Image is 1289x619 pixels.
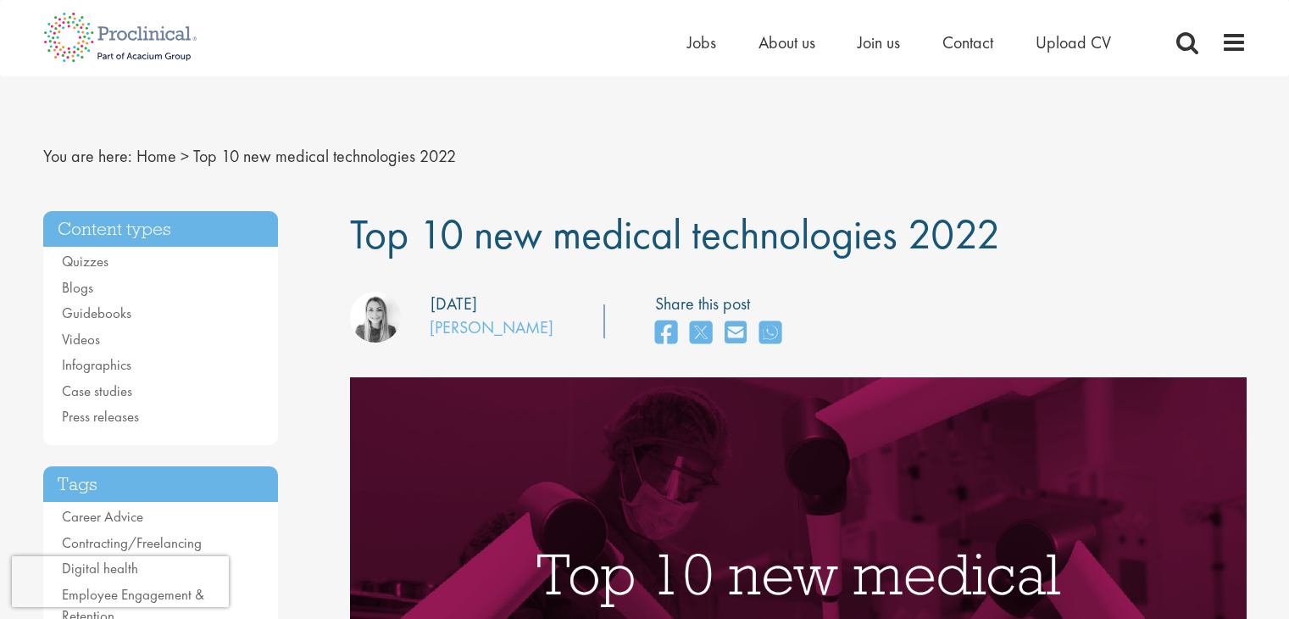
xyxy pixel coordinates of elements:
[62,382,132,400] a: Case studies
[62,407,139,426] a: Press releases
[1036,31,1111,53] a: Upload CV
[193,145,456,167] span: Top 10 new medical technologies 2022
[759,315,781,352] a: share on whats app
[43,466,279,503] h3: Tags
[62,252,108,270] a: Quizzes
[62,355,131,374] a: Infographics
[62,330,100,349] a: Videos
[136,145,176,167] a: breadcrumb link
[690,315,712,352] a: share on twitter
[62,304,131,322] a: Guidebooks
[858,31,900,53] a: Join us
[43,211,279,248] h3: Content types
[350,292,401,343] img: Hannah Burke
[431,292,477,316] div: [DATE]
[62,533,202,552] a: Contracting/Freelancing
[430,316,553,338] a: [PERSON_NAME]
[687,31,716,53] a: Jobs
[12,556,229,607] iframe: reCAPTCHA
[655,315,677,352] a: share on facebook
[62,507,143,526] a: Career Advice
[43,145,132,167] span: You are here:
[725,315,747,352] a: share on email
[350,207,1000,261] span: Top 10 new medical technologies 2022
[181,145,189,167] span: >
[758,31,815,53] a: About us
[62,278,93,297] a: Blogs
[655,292,790,316] label: Share this post
[942,31,993,53] a: Contact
